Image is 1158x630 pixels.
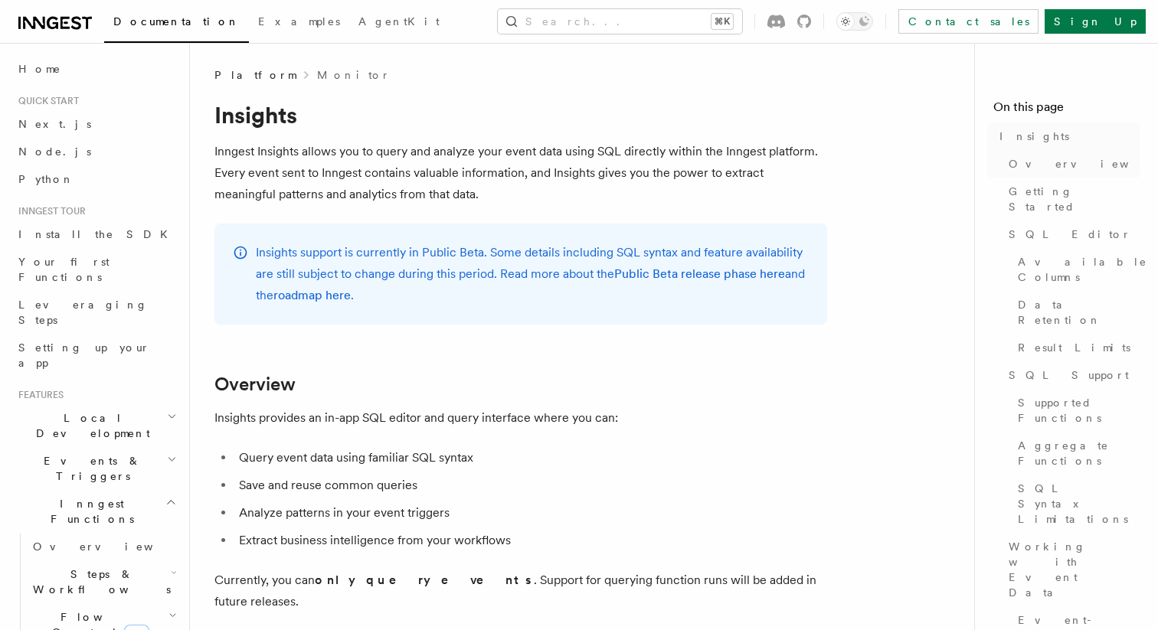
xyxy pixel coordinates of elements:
[12,95,79,107] span: Quick start
[836,12,873,31] button: Toggle dark mode
[12,205,86,217] span: Inngest tour
[317,67,390,83] a: Monitor
[993,122,1140,150] a: Insights
[12,291,180,334] a: Leveraging Steps
[18,145,91,158] span: Node.js
[1012,248,1140,291] a: Available Columns
[1003,533,1140,606] a: Working with Event Data
[1018,438,1140,468] span: Aggregate Functions
[234,502,827,524] li: Analyze patterns in your event triggers
[27,560,180,603] button: Steps & Workflows
[1003,361,1140,389] a: SQL Support
[999,129,1069,144] span: Insights
[1018,297,1140,328] span: Data Retention
[12,55,180,83] a: Home
[12,404,180,447] button: Local Development
[104,5,249,43] a: Documentation
[1003,178,1140,220] a: Getting Started
[12,334,180,377] a: Setting up your app
[1012,291,1140,334] a: Data Retention
[12,220,180,248] a: Install the SDK
[18,341,150,369] span: Setting up your app
[214,101,827,129] h1: Insights
[33,540,191,553] span: Overview
[18,61,61,77] span: Home
[18,256,110,283] span: Your first Functions
[1045,9,1146,34] a: Sign Up
[1003,150,1140,178] a: Overview
[12,389,64,401] span: Features
[1018,395,1140,426] span: Supported Functions
[234,447,827,468] li: Query event data using familiar SQL syntax
[18,299,148,326] span: Leveraging Steps
[1018,481,1140,527] span: SQL Syntax Limitations
[1009,367,1129,383] span: SQL Support
[12,248,180,291] a: Your first Functions
[358,15,440,28] span: AgentKit
[214,141,827,205] p: Inngest Insights allows you to query and analyze your event data using SQL directly within the In...
[1009,184,1140,214] span: Getting Started
[1012,475,1140,533] a: SQL Syntax Limitations
[12,496,165,527] span: Inngest Functions
[27,566,171,597] span: Steps & Workflows
[498,9,742,34] button: Search...⌘K
[711,14,733,29] kbd: ⌘K
[315,573,534,587] strong: only query events
[214,67,296,83] span: Platform
[273,288,351,302] a: roadmap here
[898,9,1039,34] a: Contact sales
[27,533,180,560] a: Overview
[1018,254,1147,285] span: Available Columns
[214,374,296,395] a: Overview
[12,453,167,484] span: Events & Triggers
[1012,334,1140,361] a: Result Limits
[12,110,180,138] a: Next.js
[18,118,91,130] span: Next.js
[614,266,785,281] a: Public Beta release phase here
[258,15,340,28] span: Examples
[249,5,349,41] a: Examples
[12,447,180,490] button: Events & Triggers
[234,530,827,551] li: Extract business intelligence from your workflows
[214,407,827,429] p: Insights provides an in-app SQL editor and query interface where you can:
[1003,220,1140,248] a: SQL Editor
[1012,432,1140,475] a: Aggregate Functions
[1018,340,1130,355] span: Result Limits
[113,15,240,28] span: Documentation
[993,98,1140,122] h4: On this page
[12,138,180,165] a: Node.js
[349,5,449,41] a: AgentKit
[256,242,809,306] p: Insights support is currently in Public Beta. Some details including SQL syntax and feature avail...
[18,228,177,240] span: Install the SDK
[12,490,180,533] button: Inngest Functions
[12,165,180,193] a: Python
[234,475,827,496] li: Save and reuse common queries
[1009,227,1131,242] span: SQL Editor
[214,570,827,612] p: Currently, you can . Support for querying function runs will be added in future releases.
[1012,389,1140,432] a: Supported Functions
[12,410,167,441] span: Local Development
[1009,539,1140,600] span: Working with Event Data
[18,173,74,185] span: Python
